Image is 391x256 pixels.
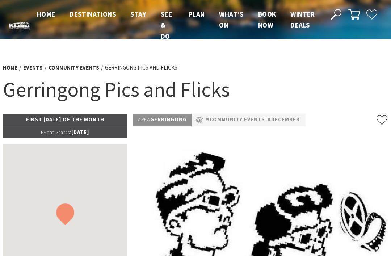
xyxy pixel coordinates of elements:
[3,114,127,126] p: First [DATE] of the month
[133,114,192,126] p: Gerringong
[219,10,243,29] span: What’s On
[23,64,43,71] a: Events
[3,126,127,138] p: [DATE]
[268,116,300,124] a: #December
[3,76,388,103] h1: Gerringong Pics and Flicks
[105,63,177,72] li: Gerringong Pics and Flicks
[30,9,322,42] nav: Main Menu
[130,10,146,18] span: Stay
[290,10,315,29] span: Winter Deals
[3,64,17,71] a: Home
[258,10,276,29] span: Book now
[9,22,30,29] img: Kiama Logo
[70,10,116,18] span: Destinations
[37,10,55,18] span: Home
[49,64,99,71] a: Community Events
[41,129,71,135] span: Event Starts:
[206,116,265,124] a: #Community Events
[161,10,172,41] span: See & Do
[138,116,150,123] span: Area
[189,10,205,18] span: Plan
